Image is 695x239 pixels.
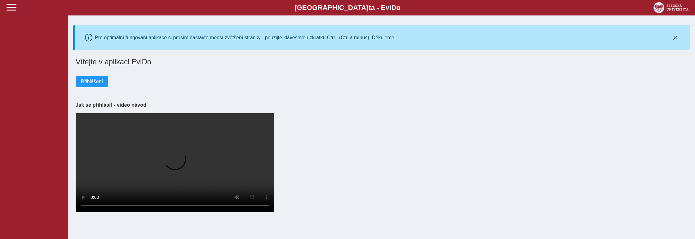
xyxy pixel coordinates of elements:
h3: Jak se přihlásit - video návod [76,102,688,108]
video: Your browser does not support the video tag. [76,113,274,212]
b: [GEOGRAPHIC_DATA] a - Evi [19,4,676,12]
span: D [391,4,396,11]
span: o [396,4,401,11]
h1: Vítejte v aplikaci EviDo [76,58,688,66]
div: Pro optimální fungování aplikace si prosím nastavte menší zvětšení stránky - použijte klávesovou ... [95,35,396,41]
span: t [369,4,371,11]
img: logo_web_su.png [653,2,688,13]
button: Přihlášení [76,76,108,87]
span: Přihlášení [81,79,103,84]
